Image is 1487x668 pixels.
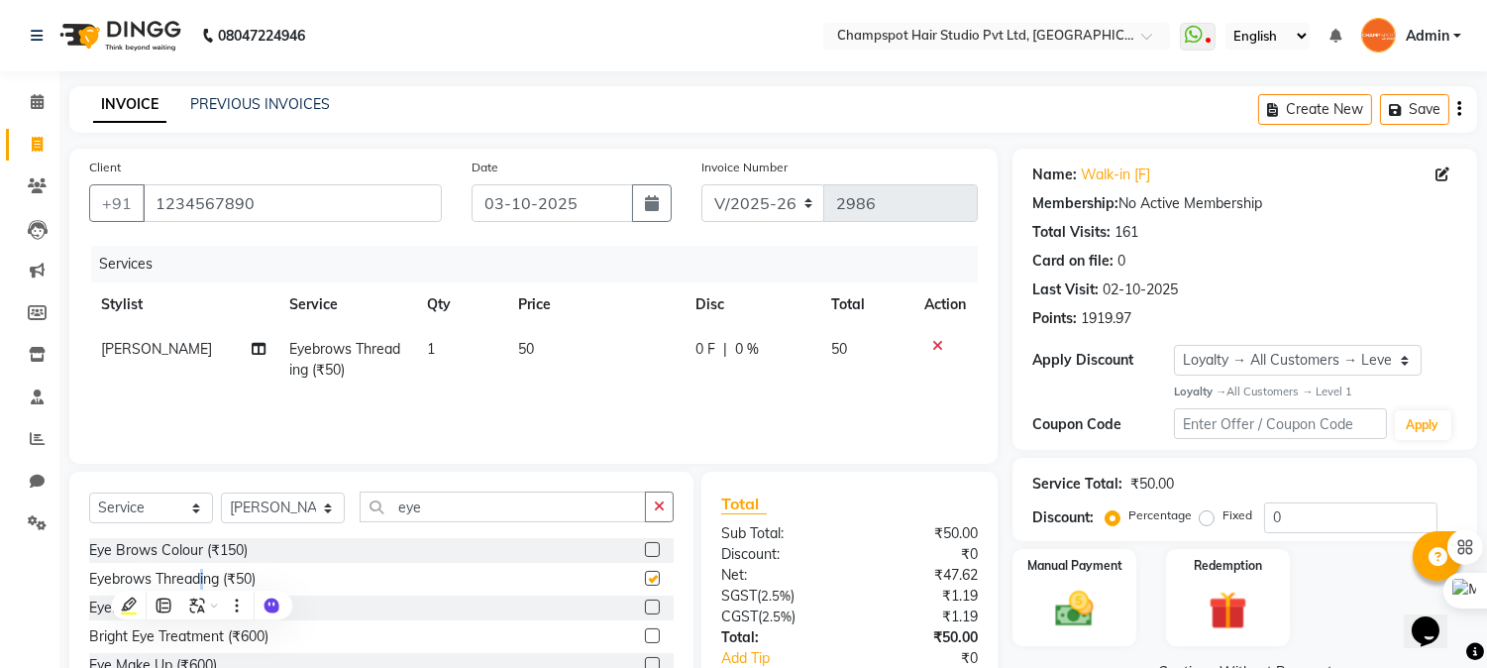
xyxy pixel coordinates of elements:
[1174,385,1226,398] strong: Loyalty →
[850,565,994,586] div: ₹47.62
[8,8,289,26] div: Outline
[415,282,506,327] th: Qty
[706,523,850,544] div: Sub Total:
[735,339,759,360] span: 0 %
[1115,222,1138,243] div: 161
[24,138,55,155] span: 16 px
[506,282,684,327] th: Price
[721,494,767,514] span: Total
[706,607,850,627] div: ( )
[721,608,758,625] span: CGST
[1174,408,1386,439] input: Enter Offer / Coupon Code
[1197,587,1259,635] img: _gift.svg
[1027,557,1122,575] label: Manual Payment
[427,340,435,358] span: 1
[190,95,330,113] a: PREVIOUS INVOICES
[701,159,788,176] label: Invoice Number
[1380,94,1449,125] button: Save
[1081,308,1131,329] div: 1919.97
[1103,279,1178,300] div: 02-10-2025
[1117,251,1125,272] div: 0
[1174,384,1457,400] div: All Customers → Level 1
[472,159,498,176] label: Date
[762,609,792,624] span: 2.5%
[820,282,913,327] th: Total
[1032,350,1174,371] div: Apply Discount
[89,159,121,176] label: Client
[360,492,646,522] input: Search or Scan
[1222,506,1252,524] label: Fixed
[1194,557,1262,575] label: Redemption
[89,184,145,222] button: +91
[723,339,727,360] span: |
[8,62,289,84] h3: Style
[1032,251,1114,272] div: Card on file:
[93,87,166,123] a: INVOICE
[91,246,993,282] div: Services
[278,282,416,327] th: Service
[1128,506,1192,524] label: Percentage
[706,565,850,586] div: Net:
[706,586,850,607] div: ( )
[51,8,186,63] img: logo
[1032,193,1118,214] div: Membership:
[850,586,994,607] div: ₹1.19
[89,540,248,561] div: Eye Brows Colour (₹150)
[850,607,994,627] div: ₹1.19
[1361,18,1396,53] img: Admin
[1032,474,1122,495] div: Service Total:
[143,184,442,222] input: Search by Name/Mobile/Email/Code
[290,340,401,379] span: Eyebrows Threading (₹50)
[1032,507,1094,528] div: Discount:
[1032,279,1099,300] div: Last Visit:
[721,587,757,605] span: SGST
[1406,26,1449,47] span: Admin
[101,340,212,358] span: [PERSON_NAME]
[706,544,850,565] div: Discount:
[1032,165,1077,185] div: Name:
[832,340,848,358] span: 50
[684,282,819,327] th: Disc
[850,627,994,648] div: ₹50.00
[761,588,791,604] span: 2.5%
[1130,474,1174,495] div: ₹50.00
[30,26,107,43] a: Back to Top
[1032,193,1457,214] div: No Active Membership
[89,598,253,618] div: Eyebrows Peel Off (₹120)
[1043,587,1106,631] img: _cash.svg
[1032,414,1174,435] div: Coupon Code
[1404,589,1467,648] iframe: chat widget
[850,544,994,565] div: ₹0
[1032,222,1111,243] div: Total Visits:
[89,569,256,590] div: Eyebrows Threading (₹50)
[1258,94,1372,125] button: Create New
[89,626,268,647] div: Bright Eye Treatment (₹600)
[89,282,278,327] th: Stylist
[1032,308,1077,329] div: Points:
[1395,410,1451,440] button: Apply
[518,340,534,358] span: 50
[695,339,715,360] span: 0 F
[8,120,68,137] label: Font Size
[706,627,850,648] div: Total:
[850,523,994,544] div: ₹50.00
[218,8,305,63] b: 08047224946
[1081,165,1150,185] a: Walk-in [F]
[912,282,978,327] th: Action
